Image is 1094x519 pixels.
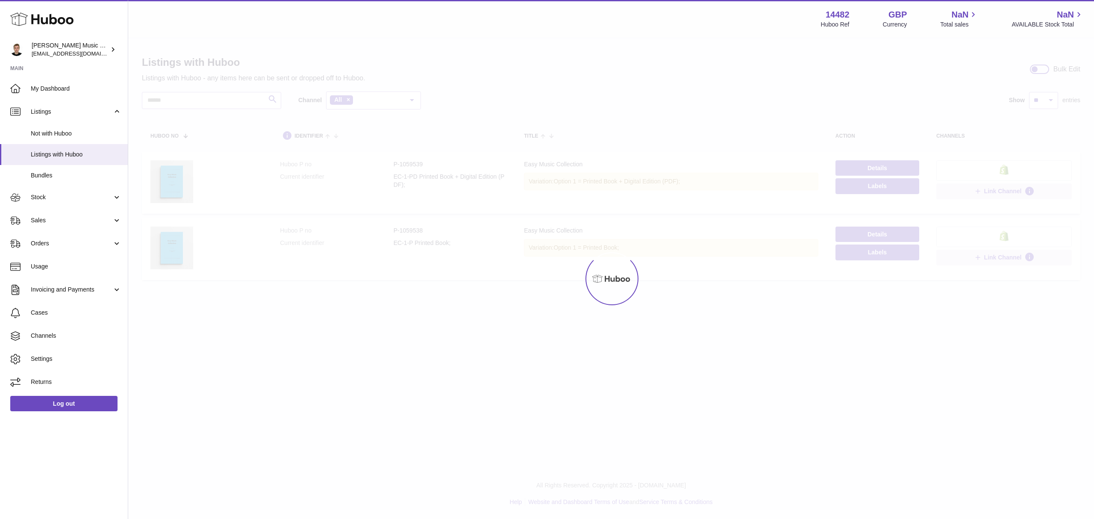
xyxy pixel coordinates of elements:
[888,9,907,21] strong: GBP
[31,130,121,138] span: Not with Huboo
[826,9,850,21] strong: 14482
[31,171,121,180] span: Bundles
[31,108,112,116] span: Listings
[1012,9,1084,29] a: NaN AVAILABLE Stock Total
[940,9,978,29] a: NaN Total sales
[31,262,121,271] span: Usage
[10,43,23,56] img: internalAdmin-14482@internal.huboo.com
[31,355,121,363] span: Settings
[940,21,978,29] span: Total sales
[951,9,968,21] span: NaN
[32,41,109,58] div: [PERSON_NAME] Music & Media Publishing - FZCO
[31,286,112,294] span: Invoicing and Payments
[31,332,121,340] span: Channels
[31,309,121,317] span: Cases
[31,239,112,248] span: Orders
[31,378,121,386] span: Returns
[883,21,907,29] div: Currency
[31,216,112,224] span: Sales
[31,193,112,201] span: Stock
[1057,9,1074,21] span: NaN
[821,21,850,29] div: Huboo Ref
[10,396,118,411] a: Log out
[1012,21,1084,29] span: AVAILABLE Stock Total
[32,50,126,57] span: [EMAIL_ADDRESS][DOMAIN_NAME]
[31,150,121,159] span: Listings with Huboo
[31,85,121,93] span: My Dashboard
